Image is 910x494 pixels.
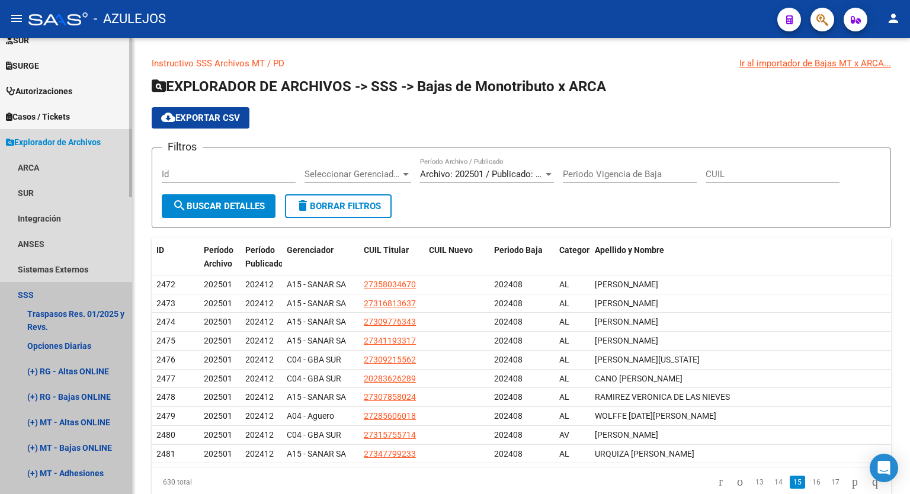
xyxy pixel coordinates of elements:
span: 202501 [204,392,232,402]
span: 27347799233 [364,449,416,458]
button: Exportar CSV [152,107,249,129]
span: A15 - SANAR SA [287,299,346,308]
a: 16 [809,476,824,489]
span: 2479 [156,411,175,421]
span: A15 - SANAR SA [287,280,346,289]
span: 202408 [494,299,523,308]
span: SANCHEZ ANDREA BEATRIZ [595,280,658,289]
span: Buscar Detalles [172,201,265,211]
span: RUIZ ROMINA RAQUEL [595,336,658,345]
li: page 16 [807,472,826,492]
span: 202501 [204,430,232,440]
span: Seleccionar Gerenciador [305,169,400,179]
span: 202501 [204,449,232,458]
span: Categoria [559,245,597,255]
span: 2480 [156,430,175,440]
span: ROLDAN JESICA SABRINA [595,317,658,326]
a: 14 [771,476,786,489]
span: SURGE [6,59,39,72]
span: WOLFFE LUCIA SOLEDAD [595,411,716,421]
span: 2474 [156,317,175,326]
div: Open Intercom Messenger [870,454,898,482]
span: 27341193317 [364,336,416,345]
span: 202408 [494,336,523,345]
span: A15 - SANAR SA [287,449,346,458]
datatable-header-cell: Categoria [555,238,590,277]
li: page 15 [788,472,807,492]
span: SUR [6,34,29,47]
span: Apellido y Nombre [595,245,664,255]
span: 202412 [245,430,274,440]
span: C04 - GBA SUR [287,355,341,364]
span: EXPLORADOR DE ARCHIVOS -> SSS -> Bajas de Monotributo x ARCA [152,78,606,95]
span: C04 - GBA SUR [287,374,341,383]
datatable-header-cell: Período Archivo [199,238,241,277]
span: 202408 [494,449,523,458]
datatable-header-cell: Gerenciador [282,238,359,277]
span: 202412 [245,392,274,402]
span: 202412 [245,374,274,383]
li: page 14 [769,472,788,492]
span: 202408 [494,317,523,326]
span: 202501 [204,317,232,326]
span: - AZULEJOS [94,6,166,32]
span: ACUÑA GABRIELA SOLEDAD [595,430,658,440]
span: 202412 [245,355,274,364]
span: 27307858024 [364,392,416,402]
a: go to first page [713,476,728,489]
span: 202412 [245,317,274,326]
span: AL [559,299,569,308]
span: C04 - GBA SUR [287,430,341,440]
span: AL [559,411,569,421]
a: go to next page [847,476,863,489]
span: Gerenciador [287,245,334,255]
span: 202501 [204,280,232,289]
datatable-header-cell: Apellido y Nombre [590,238,891,277]
span: 2472 [156,280,175,289]
span: AL [559,280,569,289]
span: A15 - SANAR SA [287,336,346,345]
span: AL [559,355,569,364]
span: 202501 [204,355,232,364]
span: 202501 [204,411,232,421]
mat-icon: delete [296,198,310,213]
span: 202501 [204,299,232,308]
span: A15 - SANAR SA [287,317,346,326]
span: ID [156,245,164,255]
span: Autorizaciones [6,85,72,98]
a: 15 [790,476,805,489]
a: Instructivo SSS Archivos MT / PD [152,58,284,69]
span: CUIL Nuevo [429,245,473,255]
span: AL [559,336,569,345]
span: 202412 [245,411,274,421]
mat-icon: menu [9,11,24,25]
span: 202408 [494,355,523,364]
span: URQUIZA NOELIA KARINA [595,449,694,458]
span: 202408 [494,411,523,421]
span: Periodo Baja [494,245,543,255]
span: 2478 [156,392,175,402]
span: 27316813637 [364,299,416,308]
span: 202412 [245,280,274,289]
span: Exportar CSV [161,113,240,123]
a: 17 [828,476,843,489]
mat-icon: search [172,198,187,213]
span: 202501 [204,374,232,383]
span: 2473 [156,299,175,308]
div: Ir al importador de Bajas MT x ARCA... [739,57,891,70]
span: 202408 [494,430,523,440]
span: Período Publicado [245,245,283,268]
datatable-header-cell: CUIL Titular [359,238,424,277]
span: 27358034670 [364,280,416,289]
span: 27309776343 [364,317,416,326]
span: Archivo: 202501 / Publicado: 202412 [420,169,564,179]
button: Buscar Detalles [162,194,275,218]
mat-icon: person [886,11,901,25]
span: 2476 [156,355,175,364]
span: AL [559,392,569,402]
span: AV [559,430,569,440]
li: page 13 [750,472,769,492]
span: 2481 [156,449,175,458]
span: A04 - Aguero [287,411,334,421]
span: Período Archivo [204,245,233,268]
